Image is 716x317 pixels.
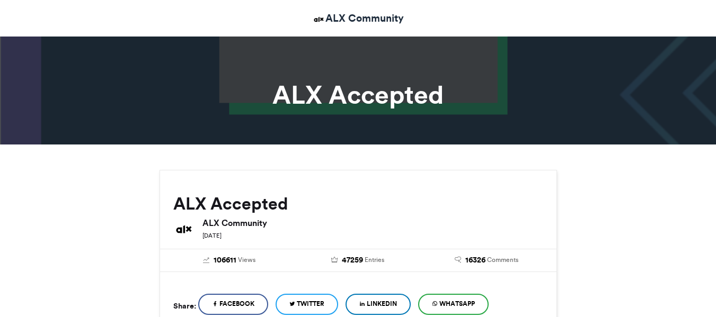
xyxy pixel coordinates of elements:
h6: ALX Community [202,219,543,227]
a: 106611 Views [173,255,286,266]
span: Views [238,255,255,265]
span: LinkedIn [367,299,397,309]
img: ALX Community [312,13,325,26]
span: Facebook [219,299,254,309]
small: [DATE] [202,232,222,239]
h1: ALX Accepted [64,82,652,107]
a: WhatsApp [418,294,489,315]
span: 16326 [465,255,485,266]
a: LinkedIn [346,294,411,315]
span: Entries [365,255,384,265]
h5: Share: [173,299,196,313]
a: 47259 Entries [302,255,414,266]
span: WhatsApp [439,299,475,309]
span: Comments [487,255,518,265]
span: Twitter [297,299,324,309]
a: Twitter [276,294,338,315]
a: 16326 Comments [430,255,543,266]
h2: ALX Accepted [173,194,543,213]
img: ALX Community [173,219,195,240]
span: 47259 [342,255,363,266]
a: ALX Community [312,11,404,26]
span: 106611 [214,255,236,266]
a: Facebook [198,294,268,315]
